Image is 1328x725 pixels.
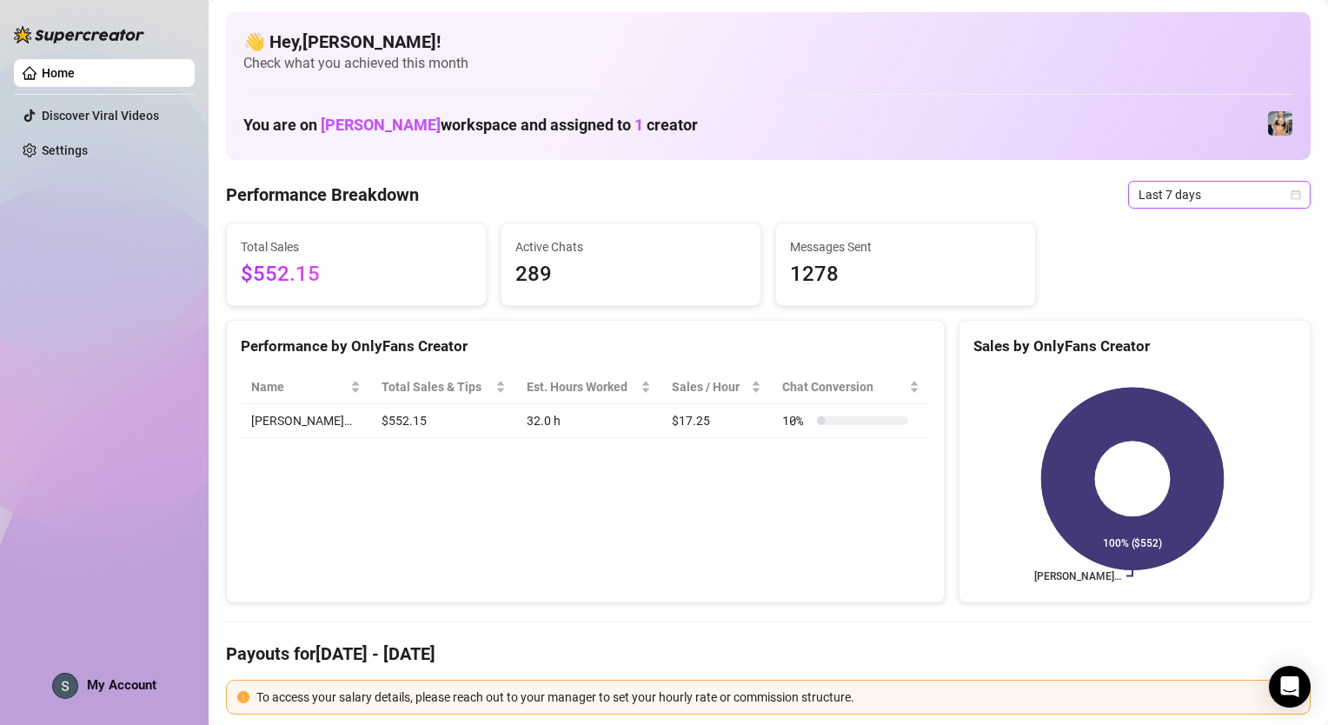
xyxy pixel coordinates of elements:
[321,116,441,134] span: [PERSON_NAME]
[241,258,472,291] span: $552.15
[241,370,371,404] th: Name
[256,688,1299,707] div: To access your salary details, please reach out to your manager to set your hourly rate or commis...
[243,54,1293,73] span: Check what you achieved this month
[226,183,419,207] h4: Performance Breakdown
[1269,666,1311,708] div: Open Intercom Messenger
[382,377,491,396] span: Total Sales & Tips
[1268,111,1292,136] img: Veronica
[661,404,772,438] td: $17.25
[772,370,930,404] th: Chat Conversion
[243,30,1293,54] h4: 👋 Hey, [PERSON_NAME] !
[661,370,772,404] th: Sales / Hour
[42,143,88,157] a: Settings
[241,404,371,438] td: [PERSON_NAME]…
[790,258,1021,291] span: 1278
[371,370,515,404] th: Total Sales & Tips
[515,258,747,291] span: 289
[251,377,347,396] span: Name
[53,674,77,698] img: ACg8ocI54vOEVp85EbfA3oqEjvcCmrdOcQROE-87nVpSsnHu2GZ2Lg=s96-c
[237,691,249,703] span: exclamation-circle
[241,335,930,358] div: Performance by OnlyFans Creator
[527,377,638,396] div: Est. Hours Worked
[14,26,144,43] img: logo-BBDzfeDw.svg
[782,377,906,396] span: Chat Conversion
[782,411,810,430] span: 10 %
[42,109,159,123] a: Discover Viral Videos
[516,404,662,438] td: 32.0 h
[241,237,472,256] span: Total Sales
[371,404,515,438] td: $552.15
[87,677,156,693] span: My Account
[515,237,747,256] span: Active Chats
[672,377,747,396] span: Sales / Hour
[1034,570,1121,582] text: [PERSON_NAME]…
[1139,182,1300,208] span: Last 7 days
[42,66,75,80] a: Home
[634,116,643,134] span: 1
[973,335,1296,358] div: Sales by OnlyFans Creator
[226,642,1311,666] h4: Payouts for [DATE] - [DATE]
[243,116,698,135] h1: You are on workspace and assigned to creator
[790,237,1021,256] span: Messages Sent
[1291,190,1301,200] span: calendar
